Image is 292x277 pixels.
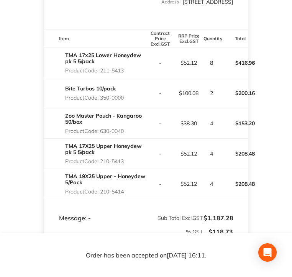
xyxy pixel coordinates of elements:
a: Bite Turbos 10/pack [65,85,116,92]
td: Message: - [44,199,146,222]
p: $153.20 [220,114,251,133]
a: TMA 17x25 Lower Honeydew pk 5 5/pack [65,52,141,65]
p: $200.16 [220,84,251,102]
p: $52.12 [175,151,203,157]
p: 4 [203,151,219,157]
p: - [146,60,174,66]
p: Product Code: 210-5413 [65,158,146,164]
p: 4 [203,120,219,126]
p: - [146,151,174,157]
p: Product Code: 211-5413 [65,67,146,74]
p: 2 [203,90,219,96]
p: Product Code: 350-0000 [65,95,124,101]
div: Open Intercom Messenger [258,243,277,262]
p: $52.12 [175,60,203,66]
p: 4 [203,181,219,187]
p: Product Code: 210-5414 [65,188,146,195]
p: $208.48 [220,175,251,193]
p: - [146,120,174,126]
p: $52.12 [175,181,203,187]
th: Quantity [203,30,220,48]
a: TMA 17X25 Upper Honeydew pk 5 5/pack [65,143,141,156]
p: $1,187.28 [203,215,233,221]
p: $118.73 [203,228,233,235]
a: Zoo Master Pouch - Kangaroo 50/box [65,112,142,125]
p: $208.48 [220,144,251,163]
p: Product Code: 630-0040 [65,128,146,134]
a: TMA 19X25 Upper - Honeydew 5/Pack [65,173,145,186]
p: - [146,90,174,96]
p: $416.96 [220,54,251,72]
p: $100.08 [175,90,203,96]
th: Total [220,30,248,48]
p: $38.30 [175,120,203,126]
p: Sub Total Excl. GST [146,215,203,221]
th: Contract Price Excl. GST [146,30,175,48]
th: Item [44,30,146,48]
th: RRP Price Excl. GST [175,30,203,48]
p: Order has been accepted on [DATE] 16:11 . [86,252,207,259]
p: % GST [44,229,203,235]
p: 8 [203,60,219,66]
p: - [146,181,174,187]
